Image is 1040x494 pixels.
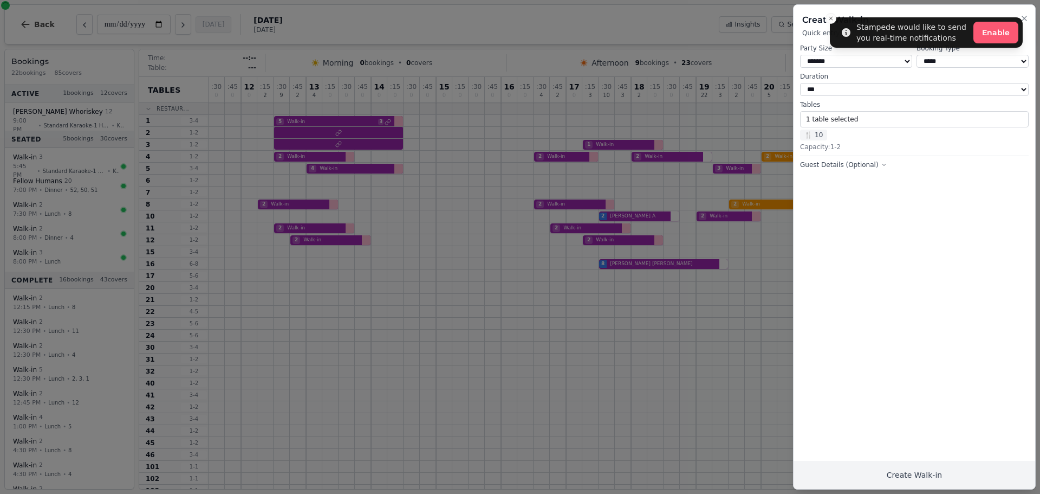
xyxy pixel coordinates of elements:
label: Tables [800,100,1029,109]
span: 10 [800,130,827,140]
button: Guest Details (Optional) [800,161,887,169]
div: Capacity: 1 - 2 [800,143,1029,151]
label: Duration [800,72,1029,81]
label: Booking Type [916,44,1029,53]
span: 🍴 [804,131,812,139]
button: 1 table selected [800,111,1029,127]
p: Quick entry for walk-in customers [802,29,1026,37]
button: Create Walk-in [794,461,1035,489]
h2: Create Walk-in [802,14,1026,27]
label: Party Size [800,44,912,53]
